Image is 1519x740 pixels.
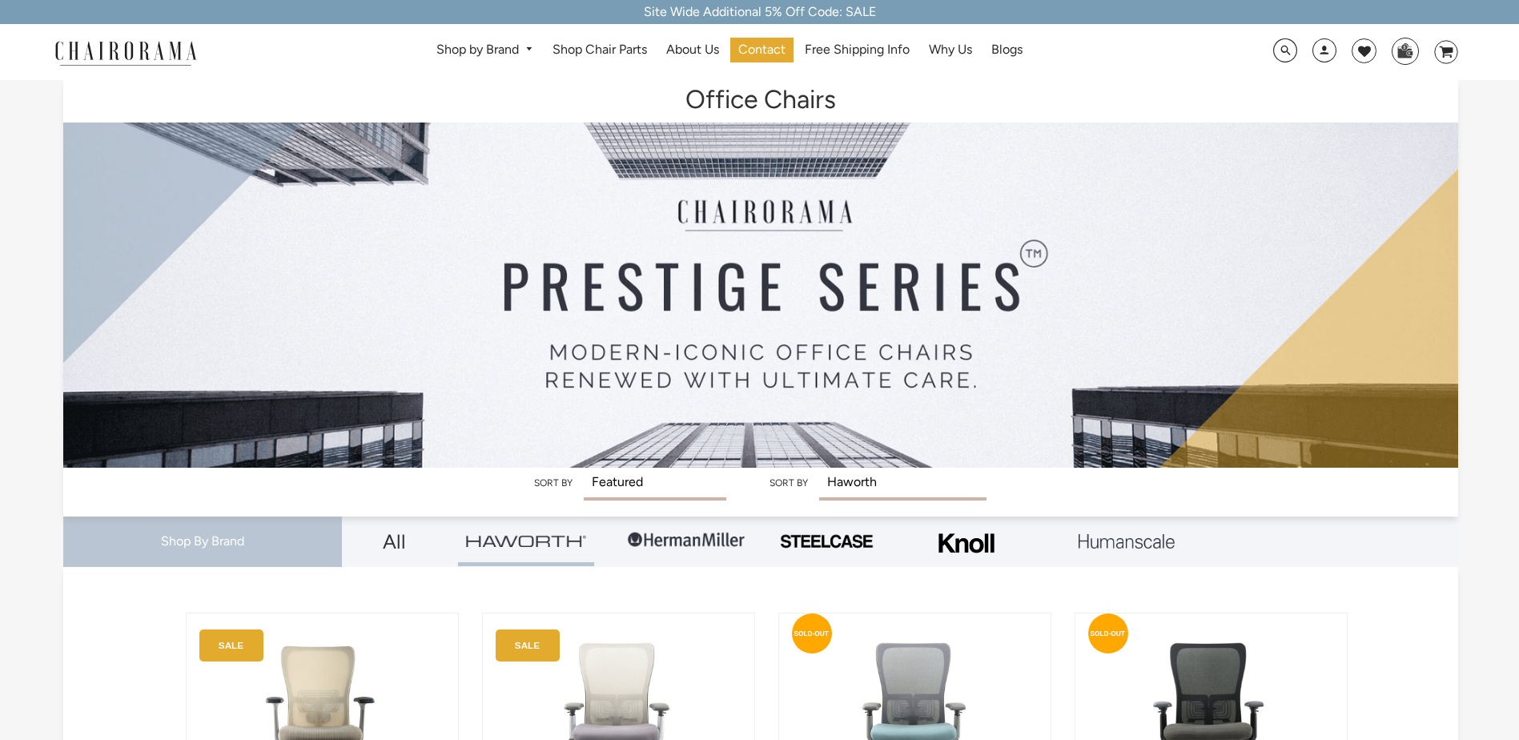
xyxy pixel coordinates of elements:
[1392,38,1417,62] img: WhatsApp_Image_2024-07-12_at_16.23.01.webp
[79,80,1442,115] h1: Office Chairs
[738,42,786,58] span: Contact
[983,38,1031,62] a: Blogs
[1091,629,1126,637] text: SOLD-OUT
[1079,534,1175,549] img: Layer_1_1.png
[466,535,586,547] img: Group_4be16a4b-c81a-4a6e-a540-764d0a8faf6e.png
[63,80,1458,468] img: Office Chairs
[778,533,874,550] img: PHOTO-2024-07-09-00-53-10-removebg-preview.png
[929,42,972,58] span: Why Us
[666,42,719,58] span: About Us
[991,42,1023,58] span: Blogs
[934,523,999,564] img: Frame_4.png
[545,38,655,62] a: Shop Chair Parts
[797,38,918,62] a: Free Shipping Info
[626,517,746,565] img: Group-1.png
[428,38,541,62] a: Shop by Brand
[770,477,808,489] label: Sort by
[274,38,1185,67] nav: DesktopNavigation
[794,629,828,637] text: SOLD-OUT
[515,640,540,650] text: SALE
[354,517,434,566] a: All
[921,38,980,62] a: Why Us
[534,477,573,489] label: Sort by
[553,42,647,58] span: Shop Chair Parts
[63,517,342,567] div: Shop By Brand
[218,640,243,650] text: SALE
[805,42,910,58] span: Free Shipping Info
[46,38,206,66] img: chairorama
[658,38,727,62] a: About Us
[730,38,794,62] a: Contact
